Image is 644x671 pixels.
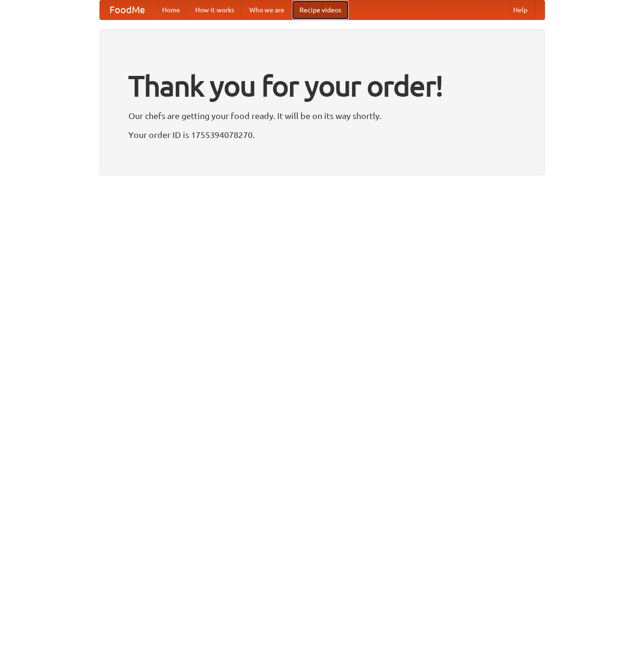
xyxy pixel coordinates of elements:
[292,0,349,19] a: Recipe videos
[128,63,516,109] h1: Thank you for your order!
[242,0,292,19] a: Who we are
[128,109,516,123] p: Our chefs are getting your food ready. It will be on its way shortly.
[506,0,535,19] a: Help
[154,0,188,19] a: Home
[100,0,154,19] a: FoodMe
[128,128,516,142] p: Your order ID is 1755394078270.
[188,0,242,19] a: How it works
